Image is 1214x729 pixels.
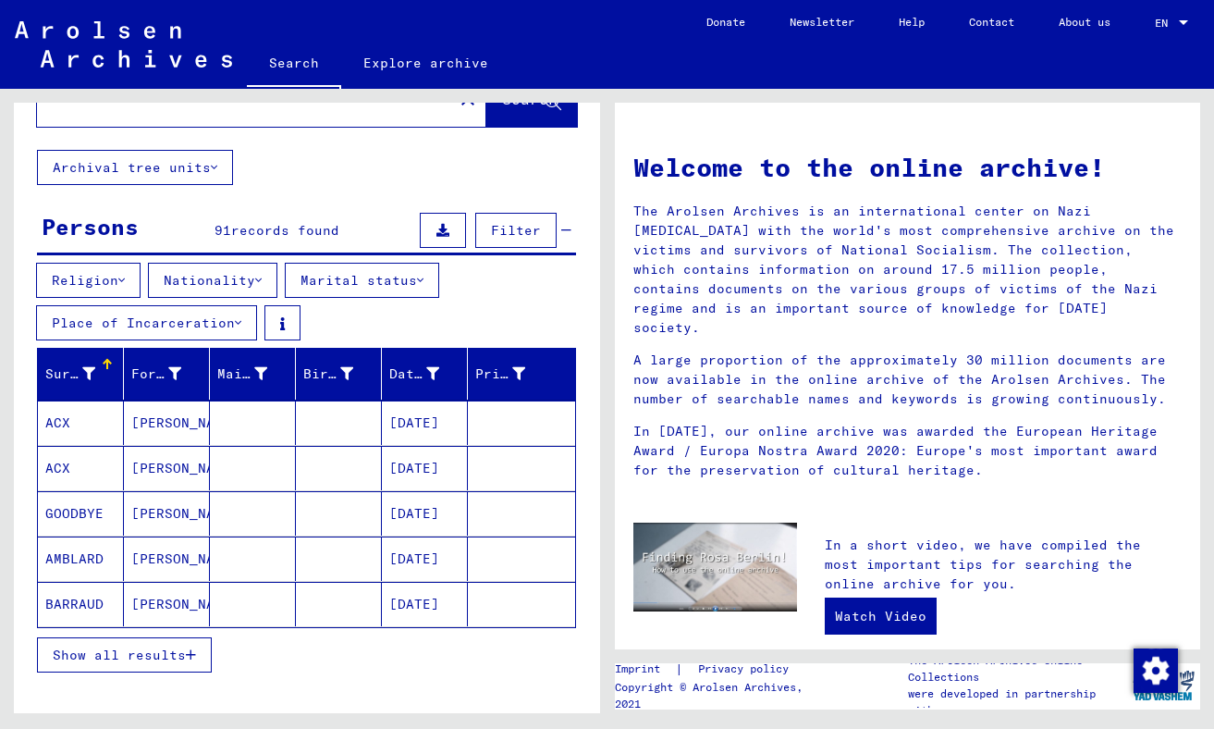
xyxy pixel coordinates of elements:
button: Show all results [37,637,212,673]
span: EN [1155,17,1175,30]
div: Date of birth [389,359,467,389]
font: Prisoner # [475,365,558,382]
button: Filter [475,213,557,248]
a: Explore archive [341,41,510,85]
mat-cell: [PERSON_NAME] [124,582,210,626]
mat-cell: GOODBYE [38,491,124,536]
img: Change consent [1134,649,1178,693]
button: Marital status [285,263,439,298]
div: Forename [131,359,209,389]
font: Date of birth [389,365,497,382]
div: Prisoner # [475,359,553,389]
font: Surname [45,365,104,382]
p: The Arolsen Archives Online Collections [908,652,1126,686]
p: The Arolsen Archives is an international center on Nazi [MEDICAL_DATA] with the world's most comp... [633,202,1183,338]
font: Maiden name [217,365,309,382]
font: Religion [52,272,118,289]
mat-header-cell: Geburtsname [210,348,296,400]
img: video.jpg [633,523,798,612]
mat-cell: [DATE] [382,491,468,536]
p: In a short video, we have compiled the most important tips for searching the online archive for you. [825,536,1182,594]
mat-cell: [DATE] [382,582,468,626]
p: In [DATE], our online archive was awarded the European Heritage Award / Europa Nostra Award 2020:... [633,422,1183,480]
div: Birth [303,359,381,389]
font: Marital status [300,272,417,289]
button: Archival tree units [37,150,233,185]
mat-cell: [DATE] [382,446,468,490]
div: Maiden name [217,359,295,389]
mat-header-cell: Nachname [38,348,124,400]
a: Privacy policy [683,660,811,679]
span: Show all results [53,647,186,663]
div: Persons [42,210,139,243]
a: Search [247,41,341,89]
mat-cell: AMBLARD [38,537,124,581]
img: yv_logo.png [1129,662,1198,709]
button: Religion [36,263,141,298]
mat-header-cell: Geburtsdatum [382,348,468,400]
p: Copyright © Arolsen Archives, 2021 [615,679,834,712]
mat-cell: [PERSON_NAME] [124,446,210,490]
p: A large proportion of the approximately 30 million documents are now available in the online arch... [633,351,1183,409]
div: Surname [45,359,123,389]
button: Place of Incarceration [36,305,257,340]
font: Forename [131,365,198,382]
button: Nationality [148,263,277,298]
font: | [675,660,683,679]
font: Place of Incarceration [52,315,235,331]
span: 91 [215,222,231,239]
mat-header-cell: Prisoner # [468,348,575,400]
font: Archival tree units [53,159,211,176]
p: were developed in partnership with [908,686,1126,719]
font: Nationality [164,272,255,289]
mat-cell: BARRAUD [38,582,124,626]
span: Filter [491,222,541,239]
mat-cell: [DATE] [382,537,468,581]
mat-cell: [PERSON_NAME] [124,491,210,536]
mat-header-cell: Geburt‏ [296,348,382,400]
a: Imprint [615,660,675,679]
mat-cell: [PERSON_NAME] [124,401,210,445]
font: Birth [303,365,345,382]
img: Arolsen_neg.svg [15,21,232,68]
h1: Welcome to the online archive! [633,148,1183,187]
mat-cell: ACX [38,446,124,490]
mat-cell: ACX [38,401,124,445]
mat-cell: [DATE] [382,401,468,445]
mat-cell: [PERSON_NAME] [124,537,210,581]
a: Watch Video [825,598,937,635]
span: records found [231,222,339,239]
mat-header-cell: Vorname [124,348,210,400]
